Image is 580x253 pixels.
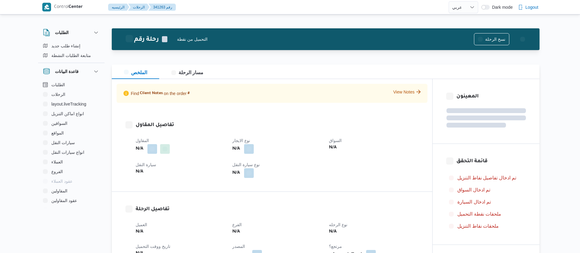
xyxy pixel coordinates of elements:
button: تم ادخال تفاصيل نفاط التنزيل [446,173,526,183]
button: إنشاء طلب جديد [40,41,102,51]
span: سيارات النقل [51,139,75,146]
button: المقاولين [40,186,102,196]
span: تم ادخال تفاصيل نفاط التنزيل [457,174,516,182]
button: الطلبات [40,80,102,90]
span: الطلبات [51,81,65,88]
button: Logout [516,1,541,13]
img: X8yXhbKr1z7QwAAAABJRU5ErkJggg== [42,3,51,11]
button: متابعة الطلبات النشطة [40,51,102,60]
span: السواقين [51,120,67,127]
b: N/A [329,144,337,151]
span: تم ادخال السيارة [457,198,491,206]
span: انواع سيارات النقل [51,149,84,156]
button: نسخ الرحلة [474,33,509,45]
button: العملاء [40,157,102,167]
span: السواق [329,138,342,143]
h3: المعينون [456,93,526,101]
p: Find on the order [121,89,191,98]
b: N/A [136,228,143,236]
button: الرحلات [40,90,102,99]
h3: تفاصيل الرحلة [136,205,419,213]
span: تم ادخال السيارة [457,199,491,204]
span: عقود المقاولين [51,197,77,204]
span: تم ادخال تفاصيل نفاط التنزيل [457,175,516,180]
span: سيارة النقل [136,162,156,167]
button: ملحقات نقاط التنزيل [446,221,526,231]
span: المقاولين [51,187,67,194]
button: سيارات النقل [40,138,102,147]
span: نوع الايجار [232,138,250,143]
button: انواع سيارات النقل [40,147,102,157]
button: View Notes [393,89,423,95]
span: نوع الرحله [329,222,347,227]
h3: قائمة التحقق [456,157,526,166]
button: عقود المقاولين [40,196,102,205]
h3: تفاصيل المقاول [136,121,419,129]
span: Dark mode [490,5,513,10]
span: نوع سيارة النقل [232,162,260,167]
span: إنشاء طلب جديد [51,42,80,49]
span: Client Notes [140,91,163,96]
button: الفروع [40,167,102,176]
b: N/A [329,228,337,236]
span: ملحقات نقطة التحميل [457,210,501,218]
button: ملحقات نقطة التحميل [446,209,526,219]
span: المواقع [51,129,64,137]
button: السواقين [40,119,102,128]
span: اجهزة التليفون [51,207,76,214]
span: عقود العملاء [51,178,72,185]
span: ملحقات نقطة التحميل [457,211,501,217]
button: قاعدة البيانات [43,68,100,75]
button: اجهزة التليفون [40,205,102,215]
button: الرئيسيه [108,4,129,11]
span: ملحقات نقاط التنزيل [457,223,499,230]
span: الفروع [51,168,63,175]
button: المواقع [40,128,102,138]
h3: قاعدة البيانات [55,68,79,75]
button: انواع اماكن التنزيل [40,109,102,119]
span: تم ادخال السواق [457,187,490,192]
span: المقاول [136,138,149,143]
span: مسار الرحلة [171,70,203,75]
span: الرحلات [51,91,65,98]
span: مرتجع؟ [329,244,342,249]
h2: رحلة رقم [126,36,159,44]
button: تم ادخال السواق [446,185,526,195]
span: Logout [525,4,538,11]
span: ملحقات نقاط التنزيل [457,223,499,229]
span: نسخ الرحلة [485,36,505,43]
h3: الطلبات [55,29,69,36]
button: عقود العملاء [40,176,102,186]
span: تم ادخال السواق [457,186,490,194]
button: Actions [517,33,529,45]
button: تم ادخال السيارة [446,197,526,207]
b: N/A [232,145,240,153]
b: N/A [232,228,240,236]
button: الطلبات [43,29,100,36]
b: Center [69,5,83,10]
b: N/A [232,169,240,177]
span: انواع اماكن التنزيل [51,110,84,117]
div: قاعدة البيانات [38,80,105,210]
button: 341263 رقم [148,4,176,11]
span: متابعة الطلبات النشطة [51,52,91,59]
span: تاريخ ووقت التحميل [136,244,170,249]
div: التحميل من نقطة [177,36,474,43]
span: العميل [136,222,147,227]
b: N/A [136,145,143,153]
span: layout.liveTracking [51,100,86,108]
b: N/A [136,168,143,176]
span: الملخص [124,70,147,75]
span: الفرع [232,222,242,227]
button: layout.liveTracking [40,99,102,109]
button: الرحلات [128,4,150,11]
span: # [188,91,190,96]
div: الطلبات [38,41,105,63]
span: العملاء [51,158,63,166]
span: المصدر [232,244,245,249]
